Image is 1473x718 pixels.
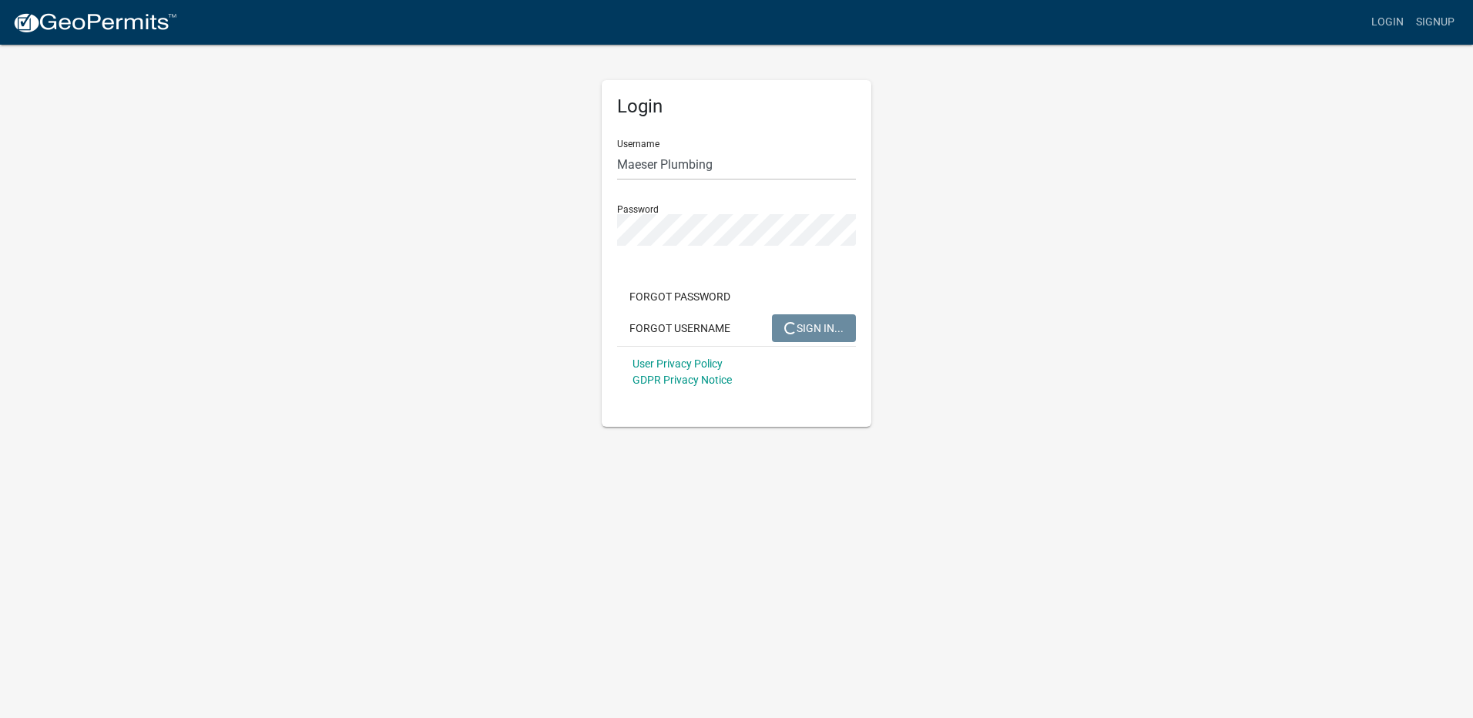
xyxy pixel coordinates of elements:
[617,96,856,118] h5: Login
[1410,8,1461,37] a: Signup
[617,283,743,310] button: Forgot Password
[632,374,732,386] a: GDPR Privacy Notice
[632,357,723,370] a: User Privacy Policy
[784,321,844,334] span: SIGN IN...
[772,314,856,342] button: SIGN IN...
[1365,8,1410,37] a: Login
[617,314,743,342] button: Forgot Username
